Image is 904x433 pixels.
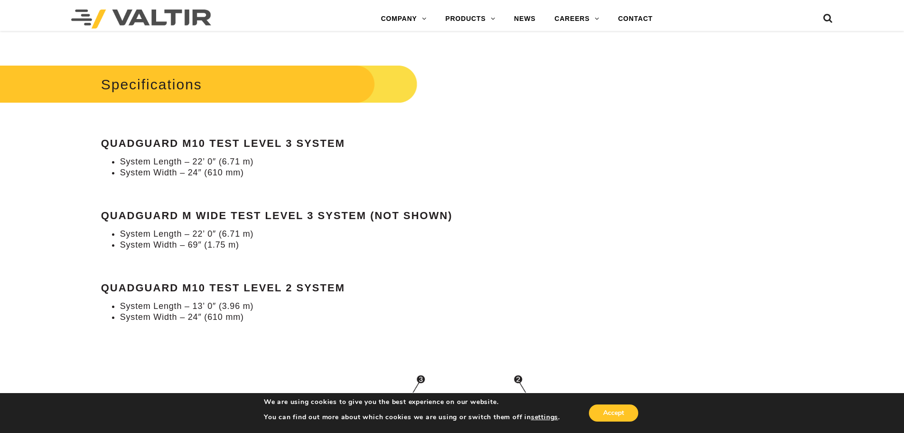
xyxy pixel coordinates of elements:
[264,413,560,422] p: You can find out more about which cookies we are using or switch them off in .
[120,240,577,250] li: System Width – 69″ (1.75 m)
[101,137,345,149] strong: QuadGuard M10 Test Level 3 System
[120,301,577,312] li: System Length – 13’ 0″ (3.96 m)
[589,404,638,422] button: Accept
[264,398,560,406] p: We are using cookies to give you the best experience on our website.
[372,10,436,29] a: COMPANY
[71,10,211,29] img: Valtir
[504,10,545,29] a: NEWS
[436,10,505,29] a: PRODUCTS
[101,210,453,221] strong: QuadGuard M Wide Test Level 3 System (not shown)
[120,167,577,178] li: System Width – 24″ (610 mm)
[120,229,577,240] li: System Length – 22’ 0″ (6.71 m)
[120,156,577,167] li: System Length – 22’ 0″ (6.71 m)
[545,10,609,29] a: CAREERS
[120,312,577,323] li: System Width – 24″ (610 mm)
[101,282,345,294] strong: QuadGuard M10 Test Level 2 System
[608,10,662,29] a: CONTACT
[531,413,558,422] button: settings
